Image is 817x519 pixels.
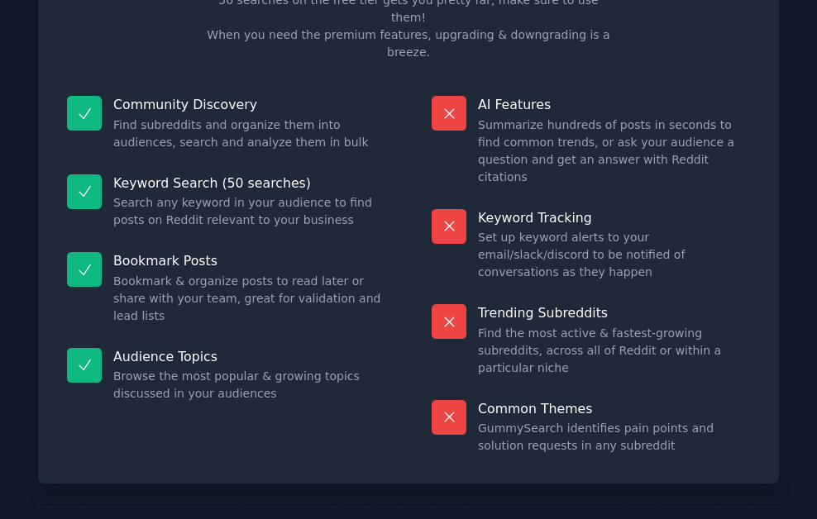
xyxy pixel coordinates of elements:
dd: Browse the most popular & growing topics discussed in your audiences [113,368,385,402]
dd: Set up keyword alerts to your email/slack/discord to be notified of conversations as they happen [478,229,750,281]
dd: Bookmark & organize posts to read later or share with your team, great for validation and lead lists [113,273,385,325]
p: Keyword Search (50 searches) [113,174,385,192]
p: Community Discovery [113,96,385,113]
p: Trending Subreddits [478,304,750,321]
p: AI Features [478,96,750,113]
dd: Find the most active & fastest-growing subreddits, across all of Reddit or within a particular niche [478,325,750,377]
dd: Summarize hundreds of posts in seconds to find common trends, or ask your audience a question and... [478,117,750,186]
p: Bookmark Posts [113,252,385,269]
p: Keyword Tracking [478,209,750,226]
dd: GummySearch identifies pain points and solution requests in any subreddit [478,420,750,455]
dd: Search any keyword in your audience to find posts on Reddit relevant to your business [113,194,385,229]
p: Audience Topics [113,348,385,365]
dd: Find subreddits and organize them into audiences, search and analyze them in bulk [113,117,385,151]
p: Common Themes [478,400,750,417]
